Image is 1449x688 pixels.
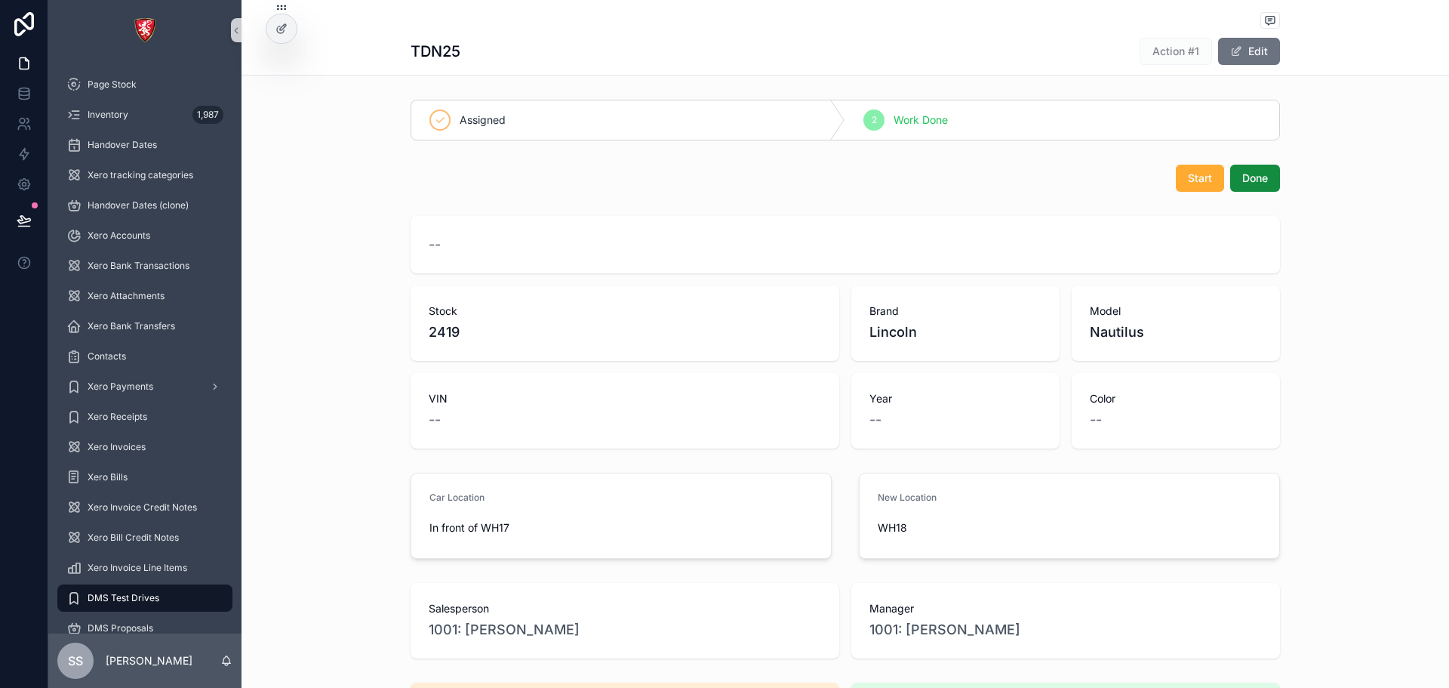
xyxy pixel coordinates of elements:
[411,41,460,62] h1: TDN25
[57,192,232,219] a: Handover Dates (clone)
[88,139,157,151] span: Handover Dates
[88,199,189,211] span: Handover Dates (clone)
[88,260,189,272] span: Xero Bank Transactions
[429,520,509,535] span: In front of WH17
[1188,171,1212,186] span: Start
[57,252,232,279] a: Xero Bank Transactions
[57,282,232,310] a: Xero Attachments
[429,409,441,430] span: --
[878,492,937,503] span: New Location
[429,322,821,343] span: 2419
[57,403,232,430] a: Xero Receipts
[872,114,877,126] span: 2
[460,113,506,128] span: Assigned
[106,653,192,668] p: [PERSON_NAME]
[57,433,232,461] a: Xero Invoices
[1218,38,1280,65] button: Edit
[57,554,232,582] a: Xero Invoice Line Items
[1242,171,1268,186] span: Done
[88,592,159,604] span: DMS Test Drives
[88,169,193,181] span: Xero tracking categories
[429,492,485,503] span: Car Location
[57,494,232,521] a: Xero Invoice Credit Notes
[429,304,821,319] span: Stock
[429,234,441,255] span: --
[1230,165,1280,192] button: Done
[48,60,241,634] div: scrollable content
[57,162,232,189] a: Xero tracking categories
[869,391,1041,406] span: Year
[88,562,187,574] span: Xero Invoice Line Items
[869,601,1262,616] span: Manager
[57,343,232,370] a: Contacts
[1090,322,1144,343] span: Nautilus
[192,106,223,124] div: 1,987
[88,532,179,544] span: Xero Bill Credit Notes
[57,615,232,642] a: DMS Proposals
[57,313,232,340] a: Xero Bank Transfers
[133,18,157,42] img: App logo
[57,222,232,249] a: Xero Accounts
[869,409,881,430] span: --
[88,350,126,363] span: Contacts
[869,322,917,343] span: Lincoln
[88,230,150,242] span: Xero Accounts
[57,101,232,128] a: Inventory1,987
[57,464,232,491] a: Xero Bills
[88,109,128,121] span: Inventory
[878,520,907,535] span: WH18
[429,391,821,406] span: VIN
[88,79,137,91] span: Page Stock
[88,320,175,332] span: Xero Bank Transfers
[1090,391,1262,406] span: Color
[1176,165,1224,192] button: Start
[88,411,147,423] span: Xero Receipts
[88,381,153,393] span: Xero Payments
[88,471,128,483] span: Xero Bills
[57,373,232,400] a: Xero Payments
[88,290,165,302] span: Xero Attachments
[88,622,153,634] span: DMS Proposals
[68,652,83,670] span: SS
[88,441,146,453] span: Xero Invoices
[869,304,1041,319] span: Brand
[429,601,821,616] span: Salesperson
[57,131,232,159] a: Handover Dates
[57,71,232,98] a: Page Stock
[57,585,232,612] a: DMS Test Drives
[894,113,948,128] span: Work Done
[1090,409,1102,430] span: --
[88,501,197,514] span: Xero Invoice Credit Notes
[869,619,1020,640] a: 1001: [PERSON_NAME]
[429,619,580,640] a: 1001: [PERSON_NAME]
[57,524,232,551] a: Xero Bill Credit Notes
[1090,304,1262,319] span: Model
